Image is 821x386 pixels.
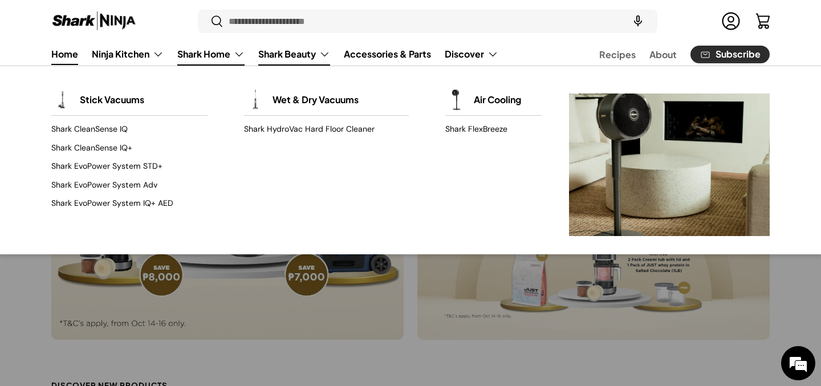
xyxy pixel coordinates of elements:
[620,9,656,34] speech-search-button: Search by voice
[66,119,157,234] span: We're online!
[438,43,505,66] summary: Discover
[51,43,498,66] nav: Primary
[599,43,636,66] a: Recipes
[51,10,137,32] img: Shark Ninja Philippines
[59,64,192,79] div: Chat with us now
[6,261,217,301] textarea: Type your message and hit 'Enter'
[51,43,78,65] a: Home
[85,43,170,66] summary: Ninja Kitchen
[170,43,251,66] summary: Shark Home
[716,50,761,59] span: Subscribe
[690,46,770,63] a: Subscribe
[251,43,337,66] summary: Shark Beauty
[187,6,214,33] div: Minimize live chat window
[572,43,770,66] nav: Secondary
[344,43,431,65] a: Accessories & Parts
[649,43,677,66] a: About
